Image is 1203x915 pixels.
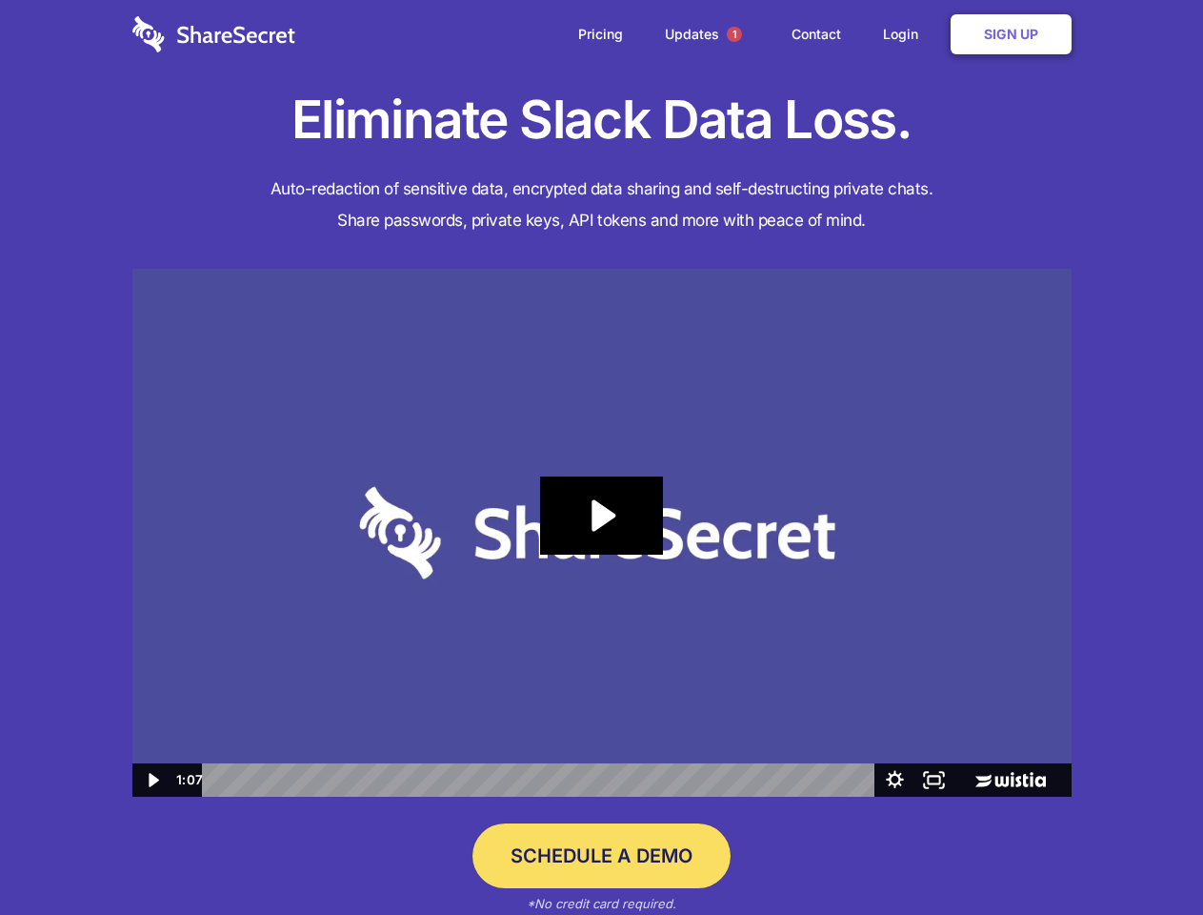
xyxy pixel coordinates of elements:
a: Login [864,5,947,64]
img: logo-wordmark-white-trans-d4663122ce5f474addd5e946df7df03e33cb6a1c49d2221995e7729f52c070b2.svg [132,16,295,52]
a: Sign Up [951,14,1072,54]
a: Contact [772,5,860,64]
h4: Auto-redaction of sensitive data, encrypted data sharing and self-destructing private chats. Shar... [132,173,1072,236]
h1: Eliminate Slack Data Loss. [132,86,1072,154]
a: Schedule a Demo [472,823,731,888]
iframe: Drift Widget Chat Controller [1108,820,1180,892]
span: 1 [727,27,742,42]
button: Show settings menu [875,763,914,797]
button: Play Video: Sharesecret Slack Extension [540,477,662,555]
a: Pricing [559,5,642,64]
img: Sharesecret [132,269,1072,798]
em: *No credit card required. [527,896,676,911]
button: Play Video [132,763,171,797]
div: Playbar [217,763,866,797]
button: Fullscreen [914,763,953,797]
a: Wistia Logo -- Learn More [953,763,1071,797]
